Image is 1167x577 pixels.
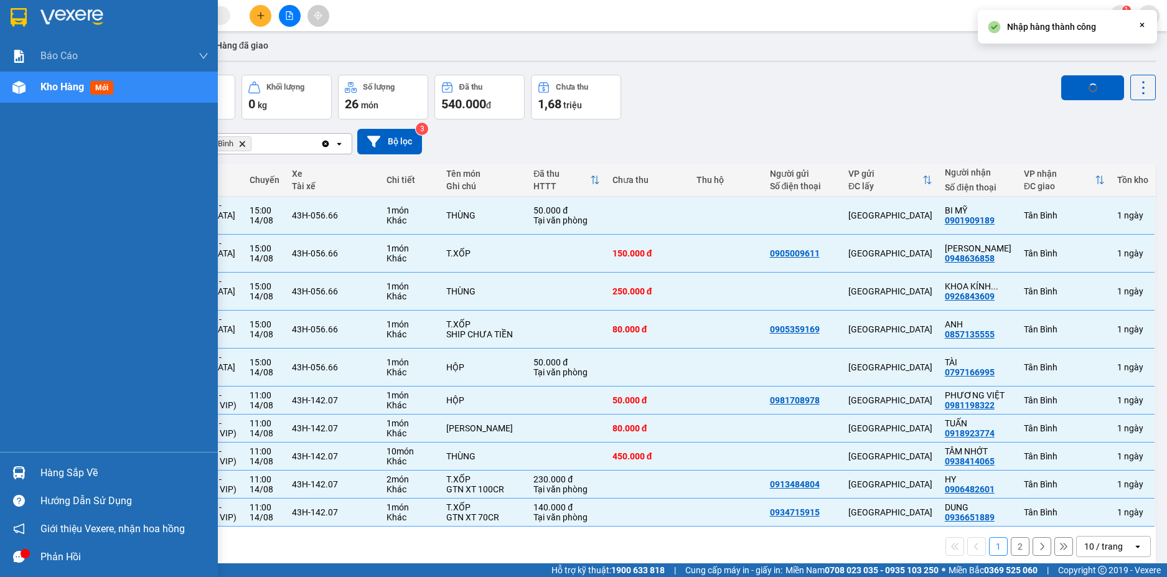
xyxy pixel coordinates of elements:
[486,100,491,110] span: đ
[285,11,294,20] span: file-add
[363,83,395,91] div: Số lượng
[696,175,757,185] div: Thu hộ
[770,479,820,489] div: 0913484804
[848,210,932,220] div: [GEOGRAPHIC_DATA]
[1117,423,1148,433] div: 1
[1084,540,1123,553] div: 10 / trang
[238,140,246,148] svg: Delete
[292,423,374,433] div: 43H-142.07
[345,96,359,111] span: 26
[40,492,209,510] div: Hướng dẫn sử dụng
[387,367,434,377] div: Khác
[533,357,599,367] div: 50.000 đ
[40,48,78,63] span: Báo cáo
[825,565,939,575] strong: 0708 023 035 - 0935 103 250
[1026,7,1110,23] span: loan.dinhnhan
[945,253,995,263] div: 0948636858
[446,210,522,220] div: THÙNG
[279,5,301,27] button: file-add
[250,253,279,263] div: 14/08
[1024,423,1105,433] div: Tân Bình
[1024,248,1105,258] div: Tân Bình
[250,367,279,377] div: 14/08
[848,362,932,372] div: [GEOGRAPHIC_DATA]
[254,138,255,150] input: Selected Tân Bình.
[387,474,434,484] div: 2 món
[334,139,344,149] svg: open
[991,281,998,291] span: ...
[556,83,588,91] div: Chưa thu
[770,507,820,517] div: 0934715915
[387,446,434,456] div: 10 món
[250,5,271,27] button: plus
[387,215,434,225] div: Khác
[250,357,279,367] div: 15:00
[446,502,522,512] div: T.XỐP
[12,466,26,479] img: warehouse-icon
[612,423,684,433] div: 80.000 đ
[848,479,932,489] div: [GEOGRAPHIC_DATA]
[250,484,279,494] div: 14/08
[945,456,995,466] div: 0938414065
[945,474,1011,484] div: HY
[533,367,599,377] div: Tại văn phòng
[1124,362,1143,372] span: ngày
[241,75,332,120] button: Khối lượng0kg
[531,75,621,120] button: Chưa thu1,68 triệu
[292,507,374,517] div: 43H-142.07
[1024,451,1105,461] div: Tân Bình
[206,30,278,60] button: Hàng đã giao
[1117,248,1148,258] div: 1
[1117,324,1148,334] div: 1
[197,136,251,151] span: Tân Bình, close by backspace
[12,50,26,63] img: solution-icon
[770,248,820,258] div: 0905009611
[387,456,434,466] div: Khác
[446,395,522,405] div: HỘP
[1007,20,1096,34] div: Nhập hàng thành công
[945,291,995,301] div: 0926843609
[551,563,665,577] span: Hỗ trợ kỹ thuật:
[533,512,599,522] div: Tại văn phòng
[292,395,374,405] div: 43H-142.07
[533,215,599,225] div: Tại văn phòng
[1124,451,1143,461] span: ngày
[1137,20,1147,30] svg: Close
[446,329,522,339] div: SHIP CHƯA TIỀN
[945,446,1011,456] div: TÂM NHỚT
[1117,451,1148,461] div: 1
[848,451,932,461] div: [GEOGRAPHIC_DATA]
[674,563,676,577] span: |
[945,215,995,225] div: 0901909189
[387,428,434,438] div: Khác
[446,474,522,484] div: T.XỐP
[387,281,434,291] div: 1 món
[984,565,1038,575] strong: 0369 525 060
[770,324,820,334] div: 0905359169
[945,329,995,339] div: 0857135555
[1124,507,1143,517] span: ngày
[40,548,209,566] div: Phản hồi
[533,181,589,191] div: HTTT
[945,205,1011,215] div: BI MỸ
[387,418,434,428] div: 1 món
[785,563,939,577] span: Miền Nam
[250,456,279,466] div: 14/08
[612,286,684,296] div: 250.000 đ
[945,502,1011,512] div: DUNG
[40,521,185,537] span: Giới thiệu Vexere, nhận hoa hồng
[292,324,374,334] div: 43H-056.66
[848,286,932,296] div: [GEOGRAPHIC_DATA]
[292,286,374,296] div: 43H-056.66
[199,51,209,61] span: down
[387,205,434,215] div: 1 món
[266,83,304,91] div: Khối lượng
[11,8,27,27] img: logo-vxr
[848,248,932,258] div: [GEOGRAPHIC_DATA]
[945,390,1011,400] div: PHƯƠNG VIỆT
[945,319,1011,329] div: ANH
[250,329,279,339] div: 14/08
[1024,395,1105,405] div: Tân Bình
[770,169,836,179] div: Người gửi
[945,418,1011,428] div: TUẤN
